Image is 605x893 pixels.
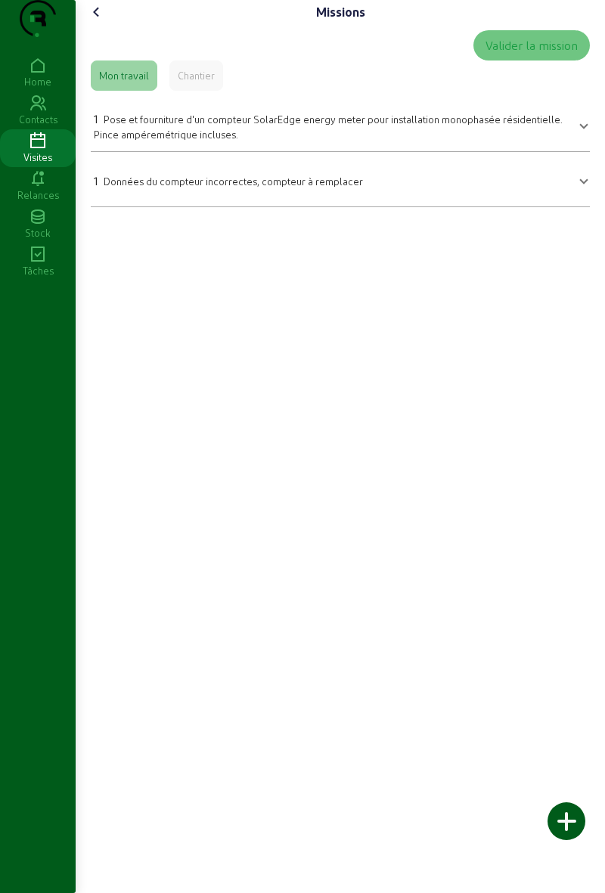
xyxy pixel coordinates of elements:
div: Valider la mission [486,36,578,54]
div: Mon travail [99,69,149,82]
span: Données du compteur incorrectes, compteur à remplacer [104,175,363,187]
span: Pose et fourniture d'un compteur SolarEdge energy meter pour installation monophasée résidentiell... [94,113,563,140]
div: Missions [316,3,365,21]
mat-expansion-panel-header: 1Données du compteur incorrectes, compteur à remplacer [91,158,590,200]
div: Chantier [178,69,215,82]
mat-expansion-panel-header: 1Pose et fourniture d'un compteur SolarEdge energy meter pour installation monophasée résidentiel... [91,103,590,145]
button: Valider la mission [473,30,590,60]
span: 1 [94,111,98,126]
span: 1 [94,173,98,188]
